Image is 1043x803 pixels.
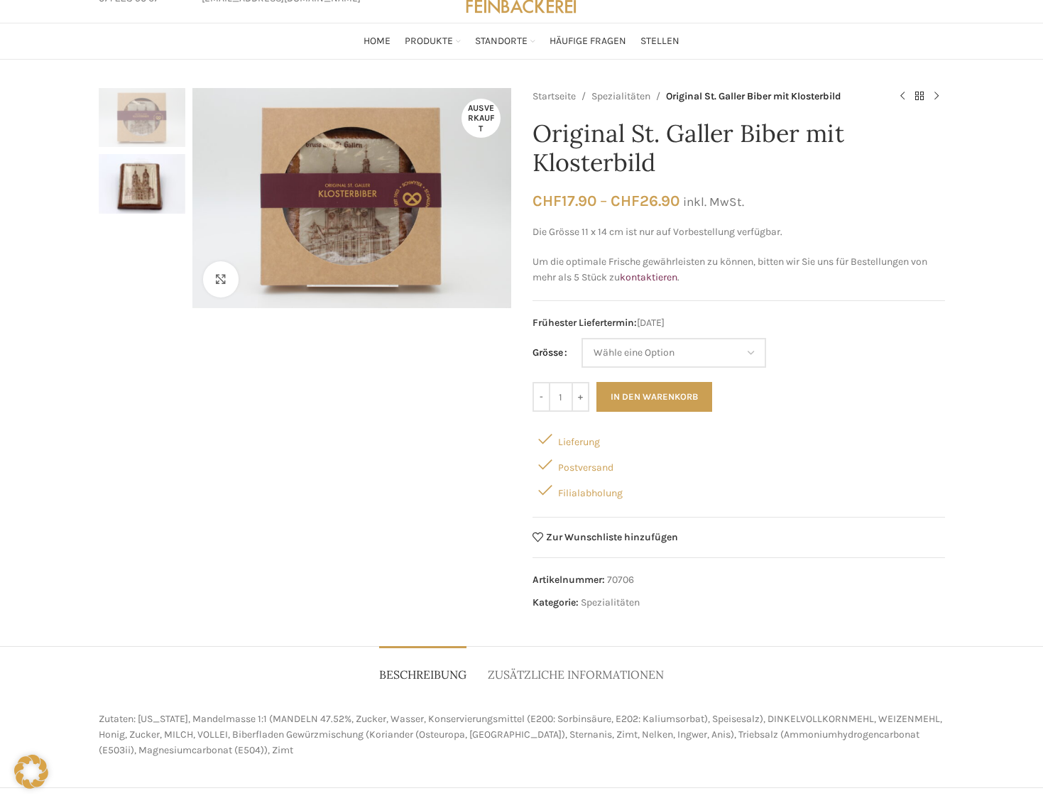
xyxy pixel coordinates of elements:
[533,452,945,477] div: Postversand
[533,477,945,503] div: Filialabholung
[405,35,453,48] span: Produkte
[99,88,185,147] img: Original St. Galler Biber mit Klosterbild
[364,27,391,55] a: Home
[640,35,679,48] span: Stellen
[666,89,841,104] span: Original St. Galler Biber mit Klosterbild
[405,27,461,55] a: Produkte
[533,382,550,412] input: -
[533,192,596,209] bdi: 17.90
[189,88,515,308] div: 1 / 2
[99,88,185,154] div: 1 / 2
[572,382,589,412] input: +
[99,154,185,220] div: 2 / 2
[894,88,911,105] a: Previous product
[379,667,466,682] span: Beschreibung
[533,345,567,361] label: Grösse
[533,254,945,286] p: Um die optimale Frische gewährleisten zu können, bitten wir Sie uns für Bestellungen von mehr als...
[533,224,945,240] p: Die Grösse 11 x 14 cm ist nur auf Vorbestellung verfügbar.
[533,315,945,331] span: [DATE]
[683,195,744,209] small: inkl. MwSt.
[591,89,650,104] a: Spezialitäten
[533,192,562,209] span: CHF
[611,192,679,209] bdi: 26.90
[364,35,391,48] span: Home
[550,27,626,55] a: Häufige Fragen
[475,35,528,48] span: Standorte
[533,596,579,608] span: Kategorie:
[99,711,945,759] p: Zutaten: [US_STATE], Mandelmasse 1:1 (MANDELN 47.52%, Zucker, Wasser, Konservierungsmittel (E200:...
[533,119,945,177] h1: Original St. Galler Biber mit Klosterbild
[533,426,945,452] div: Lieferung
[533,574,605,586] span: Artikelnummer:
[550,35,626,48] span: Häufige Fragen
[488,667,664,682] span: Zusätzliche Informationen
[475,27,535,55] a: Standorte
[550,382,572,412] input: Produktmenge
[533,317,637,329] span: Frühester Liefertermin:
[620,271,677,283] a: kontaktieren
[640,27,679,55] a: Stellen
[596,382,712,412] button: In den Warenkorb
[92,27,952,55] div: Main navigation
[928,88,945,105] a: Next product
[546,532,678,542] span: Zur Wunschliste hinzufügen
[607,574,634,586] span: 70706
[611,192,640,209] span: CHF
[600,192,607,209] span: –
[581,596,640,608] a: Spezialitäten
[533,532,679,542] a: Zur Wunschliste hinzufügen
[533,89,576,104] a: Startseite
[462,99,501,138] span: Ausverkauft
[99,154,185,213] img: Original St. Galler Biber mit Klosterbild – Bild 2
[533,88,880,105] nav: Breadcrumb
